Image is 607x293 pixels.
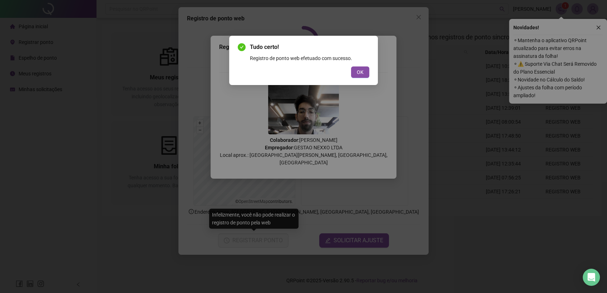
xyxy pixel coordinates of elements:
span: Tudo certo! [250,43,369,51]
span: OK [357,68,364,76]
div: Registro de ponto web efetuado com sucesso. [250,54,369,62]
div: Open Intercom Messenger [583,269,600,286]
span: check-circle [238,43,246,51]
button: OK [351,66,369,78]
